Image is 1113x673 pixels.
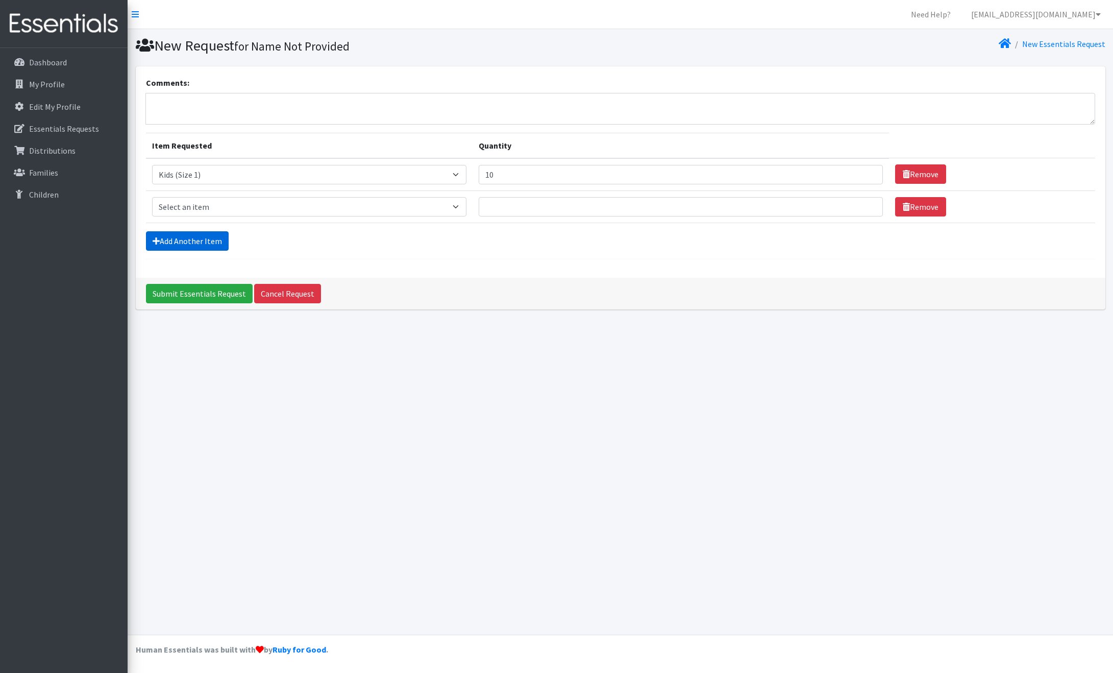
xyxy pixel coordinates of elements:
[136,37,617,55] h1: New Request
[4,7,123,41] img: HumanEssentials
[4,74,123,94] a: My Profile
[895,197,946,217] a: Remove
[254,284,321,303] a: Cancel Request
[895,164,946,184] a: Remove
[4,97,123,117] a: Edit My Profile
[29,124,99,134] p: Essentials Requests
[4,52,123,73] a: Dashboard
[1022,39,1105,49] a: New Essentials Request
[29,57,67,67] p: Dashboard
[29,102,81,112] p: Edit My Profile
[29,146,76,156] p: Distributions
[146,133,473,158] th: Item Requested
[136,644,328,655] strong: Human Essentials was built with by .
[4,162,123,183] a: Families
[146,284,253,303] input: Submit Essentials Request
[29,79,65,89] p: My Profile
[29,167,58,178] p: Families
[4,118,123,139] a: Essentials Requests
[29,189,59,200] p: Children
[273,644,326,655] a: Ruby for Good
[903,4,959,25] a: Need Help?
[963,4,1109,25] a: [EMAIL_ADDRESS][DOMAIN_NAME]
[4,140,123,161] a: Distributions
[473,133,889,158] th: Quantity
[146,77,189,89] label: Comments:
[4,184,123,205] a: Children
[146,231,229,251] a: Add Another Item
[234,39,350,54] small: for Name Not Provided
